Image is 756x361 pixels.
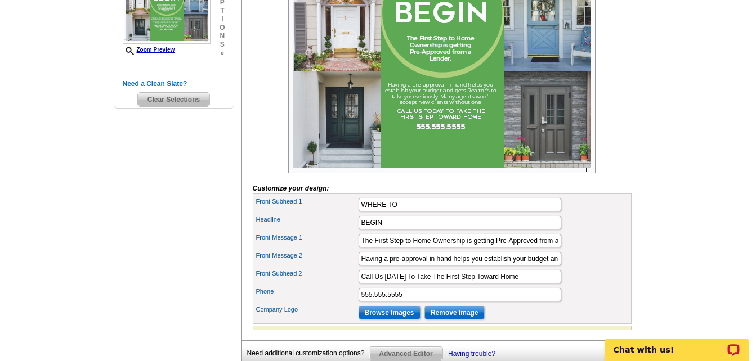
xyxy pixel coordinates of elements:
span: o [220,24,225,32]
span: s [220,40,225,49]
div: Need additional customization options? [247,346,369,360]
label: Front Subhead 2 [256,269,357,278]
label: Front Message 2 [256,251,357,260]
label: Company Logo [256,305,357,314]
span: t [220,7,225,15]
label: Front Subhead 1 [256,197,357,206]
iframe: LiveChat chat widget [598,326,756,361]
a: Zoom Preview [123,47,175,53]
span: Clear Selections [138,93,209,106]
i: Customize your design: [253,184,329,192]
span: n [220,32,225,40]
label: Headline [256,215,357,224]
span: i [220,15,225,24]
label: Phone [256,287,357,296]
label: Front Message 1 [256,233,357,242]
span: » [220,49,225,57]
a: Advanced Editor [369,346,442,361]
input: Remove Image [424,306,485,319]
a: Having trouble? [448,350,495,358]
input: Browse Images [359,306,421,319]
h5: Need a Clean Slate? [123,79,225,89]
